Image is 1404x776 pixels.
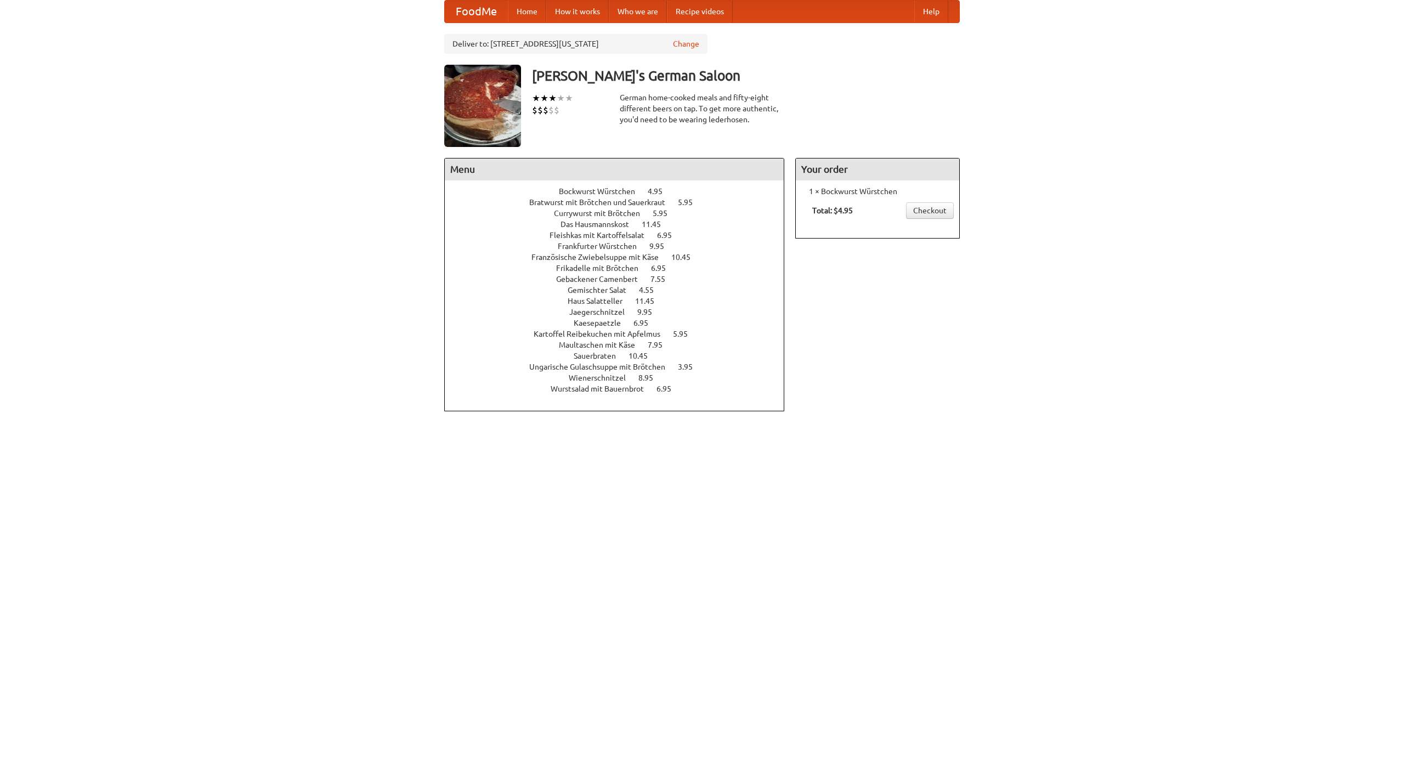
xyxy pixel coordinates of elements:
span: Kaesepaetzle [574,319,632,327]
span: 10.45 [671,253,701,262]
li: $ [554,104,559,116]
a: Checkout [906,202,954,219]
li: ★ [557,92,565,104]
span: Wurstsalad mit Bauernbrot [551,384,655,393]
span: Gemischter Salat [568,286,637,294]
a: How it works [546,1,609,22]
span: 3.95 [678,362,704,371]
span: Frikadelle mit Brötchen [556,264,649,273]
span: 8.95 [638,373,664,382]
a: FoodMe [445,1,508,22]
span: Wienerschnitzel [569,373,637,382]
a: Help [914,1,948,22]
span: 4.55 [639,286,665,294]
a: Gebackener Camenbert 7.55 [556,275,686,284]
span: Ungarische Gulaschsuppe mit Brötchen [529,362,676,371]
a: Jaegerschnitzel 9.95 [569,308,672,316]
h4: Menu [445,158,784,180]
a: Recipe videos [667,1,733,22]
h3: [PERSON_NAME]'s German Saloon [532,65,960,87]
li: $ [543,104,548,116]
span: 6.95 [651,264,677,273]
a: Wienerschnitzel 8.95 [569,373,673,382]
span: Bratwurst mit Brötchen und Sauerkraut [529,198,676,207]
span: Haus Salatteller [568,297,633,305]
span: 6.95 [657,231,683,240]
span: Sauerbraten [574,352,627,360]
a: Bockwurst Würstchen 4.95 [559,187,683,196]
a: Home [508,1,546,22]
a: Maultaschen mit Käse 7.95 [559,341,683,349]
span: Jaegerschnitzel [569,308,636,316]
a: Bratwurst mit Brötchen und Sauerkraut 5.95 [529,198,713,207]
span: 5.95 [673,330,699,338]
li: 1 × Bockwurst Würstchen [801,186,954,197]
span: 11.45 [635,297,665,305]
a: Currywurst mit Brötchen 5.95 [554,209,688,218]
li: ★ [540,92,548,104]
a: Kaesepaetzle 6.95 [574,319,669,327]
a: Frikadelle mit Brötchen 6.95 [556,264,686,273]
span: Fleishkas mit Kartoffelsalat [550,231,655,240]
h4: Your order [796,158,959,180]
a: Who we are [609,1,667,22]
span: 9.95 [649,242,675,251]
li: $ [532,104,537,116]
span: Bockwurst Würstchen [559,187,646,196]
a: Französische Zwiebelsuppe mit Käse 10.45 [531,253,711,262]
span: 7.95 [648,341,673,349]
b: Total: $4.95 [812,206,853,215]
li: ★ [548,92,557,104]
li: $ [537,104,543,116]
span: 5.95 [678,198,704,207]
li: ★ [565,92,573,104]
a: Haus Salatteller 11.45 [568,297,675,305]
div: Deliver to: [STREET_ADDRESS][US_STATE] [444,34,707,54]
a: Change [673,38,699,49]
a: Wurstsalad mit Bauernbrot 6.95 [551,384,692,393]
a: Das Hausmannskost 11.45 [561,220,681,229]
li: ★ [532,92,540,104]
span: 5.95 [653,209,678,218]
span: Das Hausmannskost [561,220,640,229]
a: Gemischter Salat 4.55 [568,286,674,294]
a: Ungarische Gulaschsuppe mit Brötchen 3.95 [529,362,713,371]
img: angular.jpg [444,65,521,147]
a: Sauerbraten 10.45 [574,352,668,360]
a: Fleishkas mit Kartoffelsalat 6.95 [550,231,692,240]
span: 6.95 [633,319,659,327]
span: 9.95 [637,308,663,316]
span: 7.55 [650,275,676,284]
span: Kartoffel Reibekuchen mit Apfelmus [534,330,671,338]
span: Französische Zwiebelsuppe mit Käse [531,253,670,262]
span: 6.95 [656,384,682,393]
a: Frankfurter Würstchen 9.95 [558,242,684,251]
div: German home-cooked meals and fifty-eight different beers on tap. To get more authentic, you'd nee... [620,92,784,125]
span: 4.95 [648,187,673,196]
span: Gebackener Camenbert [556,275,649,284]
span: Frankfurter Würstchen [558,242,648,251]
span: Currywurst mit Brötchen [554,209,651,218]
span: 11.45 [642,220,672,229]
span: 10.45 [629,352,659,360]
a: Kartoffel Reibekuchen mit Apfelmus 5.95 [534,330,708,338]
li: $ [548,104,554,116]
span: Maultaschen mit Käse [559,341,646,349]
